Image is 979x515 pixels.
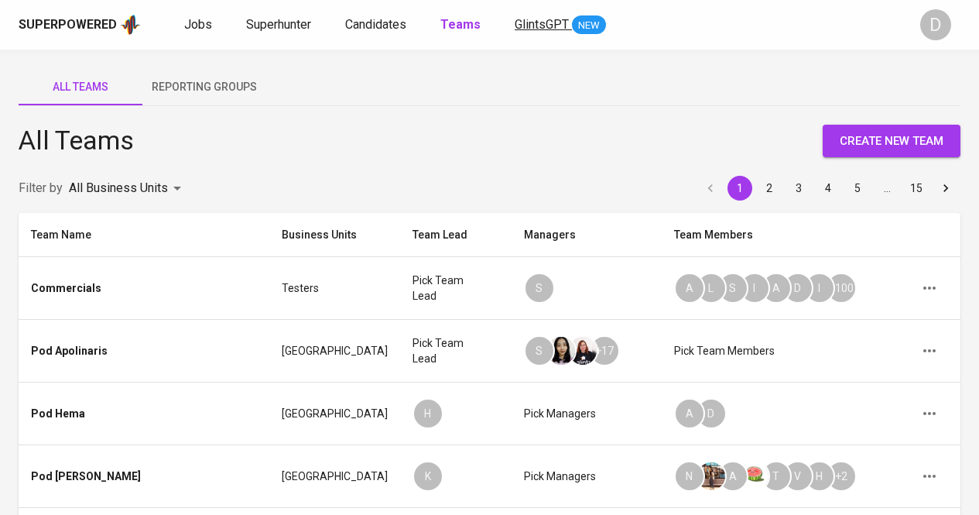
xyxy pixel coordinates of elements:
span: Pick team lead [412,274,464,302]
button: Go to page 3 [786,176,811,201]
div: + 17 [589,335,620,366]
img: app logo [120,13,141,36]
span: GlintsGPT [515,17,569,32]
img: tricilia@glints.com [569,337,597,365]
div: S [524,335,555,366]
div: Superpowered [19,16,117,34]
span: All Teams [28,77,133,97]
div: D [920,9,951,40]
span: NEW [572,18,606,33]
td: [GEOGRAPHIC_DATA] [269,383,400,445]
div: + 100 [826,273,857,304]
span: Pick managers [524,407,596,420]
a: Superhunter [246,15,314,35]
a: GlintsGPT NEW [515,15,606,35]
button: Go to page 5 [845,176,870,201]
div: S [717,273,748,304]
div: N [674,461,705,492]
div: Pod [PERSON_NAME] [31,469,141,484]
th: Team Name [19,213,269,257]
button: Go to page 15 [904,176,929,201]
th: Team Lead [400,213,512,257]
div: A [674,273,705,304]
a: Jobs [184,15,215,35]
div: V [782,461,813,492]
span: Superhunter [246,17,311,32]
th: Managers [512,213,662,257]
div: D [696,398,727,429]
td: [GEOGRAPHIC_DATA] [269,445,400,508]
div: A [674,398,705,429]
td: [GEOGRAPHIC_DATA] [269,320,400,383]
div: S [524,273,555,304]
b: Teams [440,17,481,32]
img: sefanya.kardia@glints.com [547,337,575,365]
div: H [804,461,835,492]
a: Teams [440,15,484,35]
div: L [696,273,727,304]
span: Filter by [19,180,63,195]
button: Go to next page [933,176,958,201]
div: A [717,461,748,492]
td: Testers [269,257,400,320]
h4: All Teams [19,125,134,157]
span: Jobs [184,17,212,32]
div: I [739,273,770,304]
a: Candidates [345,15,409,35]
div: … [875,180,899,196]
button: Go to page 4 [816,176,840,201]
th: Business Units [269,213,400,257]
span: Pick managers [524,470,596,482]
nav: pagination navigation [696,176,960,201]
div: A [761,273,792,304]
div: + 2 [826,461,857,492]
span: create new team [840,131,943,151]
button: Go to page 2 [757,176,782,201]
div: K [412,461,443,492]
div: D [782,273,813,304]
span: Pick team lead [412,337,464,365]
div: All Business Units [69,176,187,201]
span: Candidates [345,17,406,32]
button: create new team [823,125,960,157]
th: Team Members [662,213,899,257]
div: teams tab [19,68,960,105]
div: I [804,273,835,304]
div: Pod Hema [31,406,85,421]
div: Pod Apolinaris [31,343,108,359]
img: 47e1a293-2fb2-4e7e-aa03-57fc1ec29063.jpg [741,462,768,490]
img: anh.nguyenle@glints.com [697,462,725,490]
div: T [761,461,792,492]
div: H [412,398,443,429]
span: Reporting Groups [152,77,257,97]
a: Superpoweredapp logo [19,13,141,36]
span: Pick team members [674,345,775,357]
div: Commercials [31,280,101,296]
button: page 1 [727,176,752,201]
